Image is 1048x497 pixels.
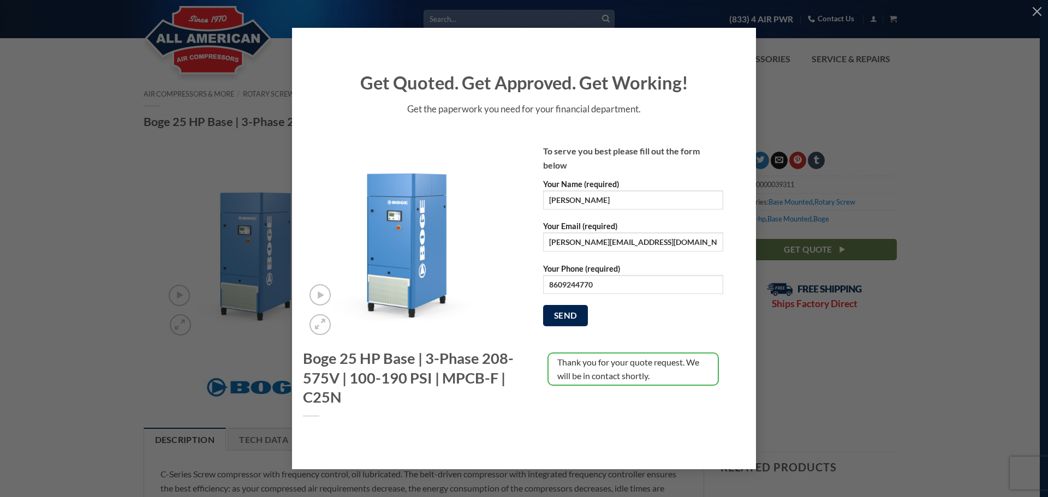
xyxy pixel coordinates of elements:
label: Your Email (required) [543,220,723,259]
img: Boge 25 HP Base | 3-Phase 208-575V | 100-190 PSI | MPCB-F | C25N [303,128,516,340]
span: Get the paperwork you need for your financial department. [407,103,641,115]
a: Zoom [309,314,331,336]
label: Your Name (required) [543,178,723,217]
input: Your Email (required) [543,232,723,252]
h1: Boge 25 HP Base | 3-Phase 208-575V | 100-190 PSI | MPCB-F | C25N [303,349,516,406]
span: Get Quoted. Get Approved. Get Working! [360,72,688,93]
form: Contact form [543,178,723,386]
label: Your Phone (required) [543,262,723,302]
input: Send [543,305,588,326]
strong: To serve you best please fill out the form below [543,146,700,170]
input: Your Name (required) [543,190,723,209]
a: Open video in lightbox [309,284,331,306]
input: Your Phone (required) [543,275,723,294]
div: Thank you for your quote request. We will be in contact shortly. [547,352,719,386]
